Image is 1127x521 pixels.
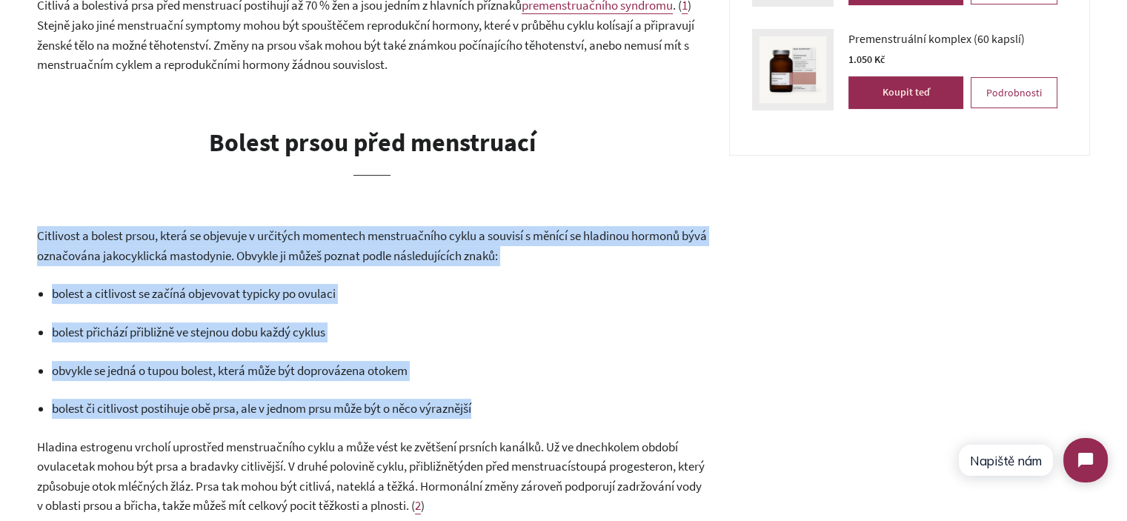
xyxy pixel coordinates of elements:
[52,362,408,379] span: obvykle se jedná o tupou bolest, která může být doprovázena otokem
[415,497,421,514] span: 2
[78,458,453,474] span: tak mohou být prsa a bradavky citlivější. V druhé polovině cyklu, přibližně
[125,248,231,264] span: cyklická mastodynie
[848,29,1057,69] a: Premenstruální komplex (60 kapslí) 1.050 Kč
[37,458,705,514] span: stoupá progesteron, který způsobuje otok mléčných žláz. Prsa tak mohou být citlivá, nateklá a těž...
[971,77,1057,108] a: Podrobnosti
[848,76,963,109] button: Koupit teď
[848,53,885,66] span: 1.050 Kč
[848,29,1025,48] span: Premenstruální komplex (60 kapslí)
[52,324,325,340] span: bolest přichází přibližně ve stejnou dobu každý cyklus
[945,425,1120,495] iframe: Tidio Chat
[37,439,608,455] span: Hladina estrogenu vrcholí uprostřed menstruačního cyklu a může vést ke zvětšení prsních kanálků. ...
[453,458,571,474] span: týden před menstruací
[52,400,471,417] span: bolest či citlivost postihuje obě prsa, ale v jednom prsu může být o něco výraznější
[231,248,498,264] span: . Obvykle ji můžeš poznat podle následujících znaků:
[421,497,425,514] span: )
[37,228,707,264] span: Citlivost a bolest prsou, která se objevuje v určitých momentech menstruačního cyklu a souvisí s ...
[52,285,336,302] span: bolest a citlivost se začíná objevovat typicky po ovulaci
[209,127,536,158] strong: Bolest prsou před menstruací
[415,497,421,514] a: 2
